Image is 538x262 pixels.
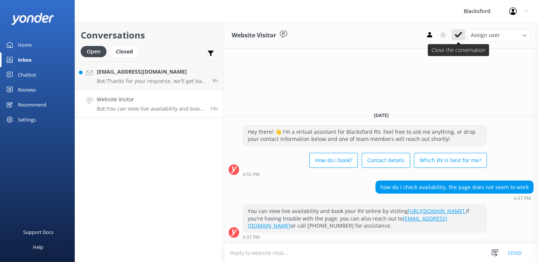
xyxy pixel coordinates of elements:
div: Sep 04 2025 06:57pm (UTC -06:00) America/Chihuahua [243,234,487,240]
p: Bot: You can view live availability and book your RV online by visiting [URL][DOMAIN_NAME]. If yo... [97,105,204,112]
a: Open [81,47,110,55]
div: Open [81,46,106,57]
div: Reviews [18,82,36,97]
div: You can view live availability and book your RV online by visiting If you're having trouble with ... [243,205,486,232]
div: Support Docs [23,225,53,240]
div: Settings [18,112,36,127]
div: Assign User [467,29,531,41]
strong: 6:57 PM [243,235,260,240]
a: Closed [110,47,142,55]
div: how do I check availabiltiy, the page does not seem to work [376,181,533,194]
span: Sep 05 2025 12:15am (UTC -06:00) America/Chihuahua [213,77,218,84]
div: Recommend [18,97,46,112]
div: Inbox [18,52,32,67]
span: [DATE] [370,112,393,118]
strong: 6:55 PM [243,172,260,177]
a: [EMAIL_ADDRESS][DOMAIN_NAME] [248,215,447,229]
div: Hey there! 👋 I'm a virtual assistant for Blacksford RV. Feel free to ask me anything, or drop you... [243,126,486,145]
h4: Website Visitor [97,95,204,104]
button: Contact details [362,153,410,168]
a: [URL][DOMAIN_NAME]. [408,207,466,215]
a: Website VisitorBot:You can view live availability and book your RV online by visiting [URL][DOMAI... [75,90,224,118]
div: Chatbot [18,67,36,82]
div: Help [33,240,43,255]
span: Assign user [471,31,500,39]
h2: Conversations [81,28,218,42]
div: Home [18,37,32,52]
p: Bot: Thanks for your response, we'll get back to you as soon as we can during opening hours. [97,78,207,84]
div: Sep 04 2025 06:57pm (UTC -06:00) America/Chihuahua [375,195,534,201]
h4: [EMAIL_ADDRESS][DOMAIN_NAME] [97,68,207,76]
strong: 6:57 PM [514,196,531,201]
button: Which RV is best for me? [414,153,487,168]
div: Sep 04 2025 06:55pm (UTC -06:00) America/Chihuahua [243,172,487,177]
h3: Website Visitor [232,31,276,40]
span: Sep 04 2025 06:57pm (UTC -06:00) America/Chihuahua [210,105,218,112]
div: Closed [110,46,139,57]
button: How do I book? [309,153,358,168]
a: [EMAIL_ADDRESS][DOMAIN_NAME]Bot:Thanks for your response, we'll get back to you as soon as we can... [75,62,224,90]
img: yonder-white-logo.png [11,13,54,25]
